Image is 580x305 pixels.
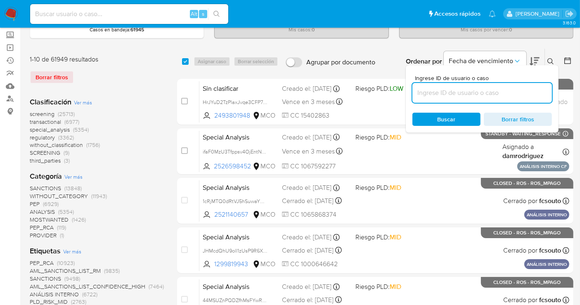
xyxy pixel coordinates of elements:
[489,10,496,17] a: Notificaciones
[434,9,481,18] span: Accesos rápidos
[516,10,562,18] p: diana.espejo@mercadolibre.com.co
[565,9,574,18] a: Salir
[202,10,204,18] span: s
[208,8,225,20] button: search-icon
[563,19,576,26] span: 3.163.0
[30,9,228,19] input: Buscar usuario o caso...
[191,10,197,18] span: Alt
